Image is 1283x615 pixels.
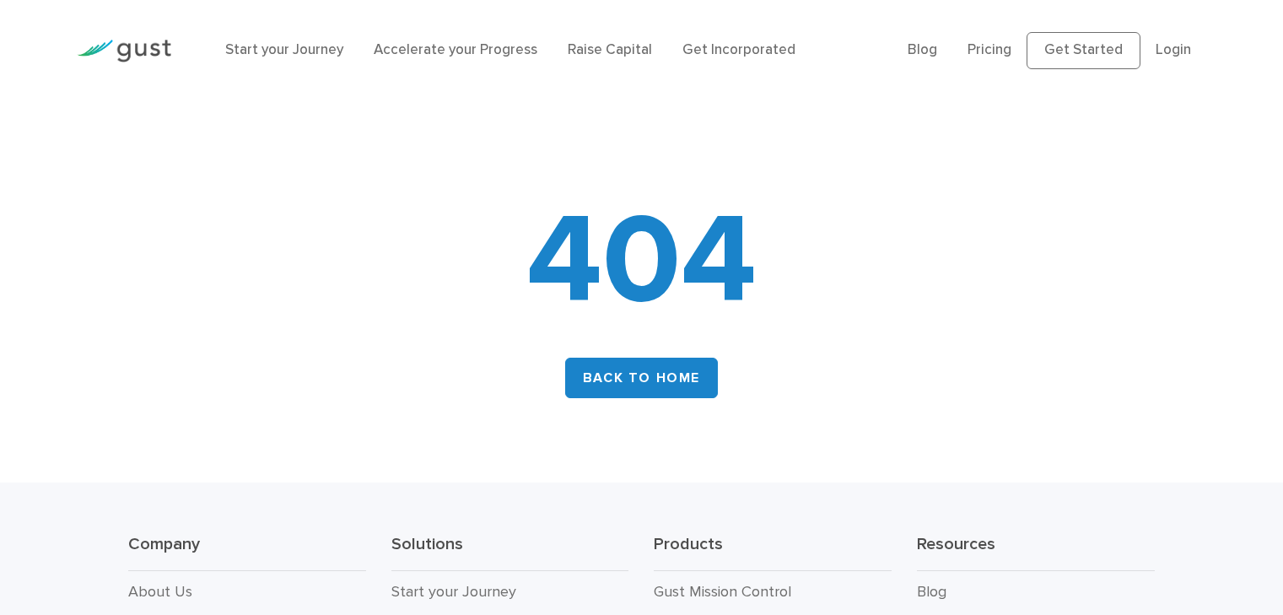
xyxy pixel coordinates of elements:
h3: Products [654,533,892,571]
a: Blog [908,41,937,58]
a: Get Incorporated [682,41,795,58]
a: Back to Home [565,358,718,398]
h3: Resources [917,533,1155,571]
h3: Solutions [391,533,629,571]
a: Accelerate your Progress [374,41,537,58]
a: About Us [128,583,192,601]
a: Blog [917,583,946,601]
h1: 404 [216,186,1067,337]
a: Login [1156,41,1191,58]
img: Gust Logo [77,40,171,62]
a: Start your Journey [391,583,516,601]
a: Gust Mission Control [654,583,791,601]
a: Raise Capital [568,41,652,58]
h3: Company [128,533,366,571]
a: Pricing [968,41,1011,58]
a: Get Started [1027,32,1140,69]
a: Start your Journey [225,41,343,58]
